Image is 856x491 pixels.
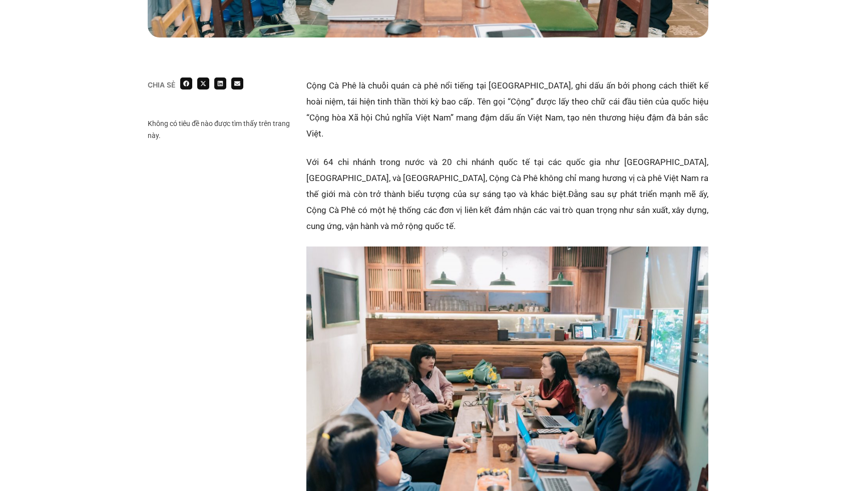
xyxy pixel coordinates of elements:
p: Cộng Cà Phê là chuỗi quán cà phê nổi tiếng tại [GEOGRAPHIC_DATA], ghi dấu ấn bởi phong cách thiết... [306,77,708,141]
div: Chia sẻ [148,81,175,88]
div: Share on facebook [180,77,192,89]
div: Share on email [231,77,243,89]
div: Share on linkedin [214,77,226,89]
div: Không có tiêu đề nào được tìm thấy trên trang này. [148,117,296,141]
p: Với 64 chi nhánh trong nước và 20 chi nhánh quốc tế tại các quốc gia như [GEOGRAPHIC_DATA], [GEOG... [306,154,708,234]
div: Share on x-twitter [197,77,209,89]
